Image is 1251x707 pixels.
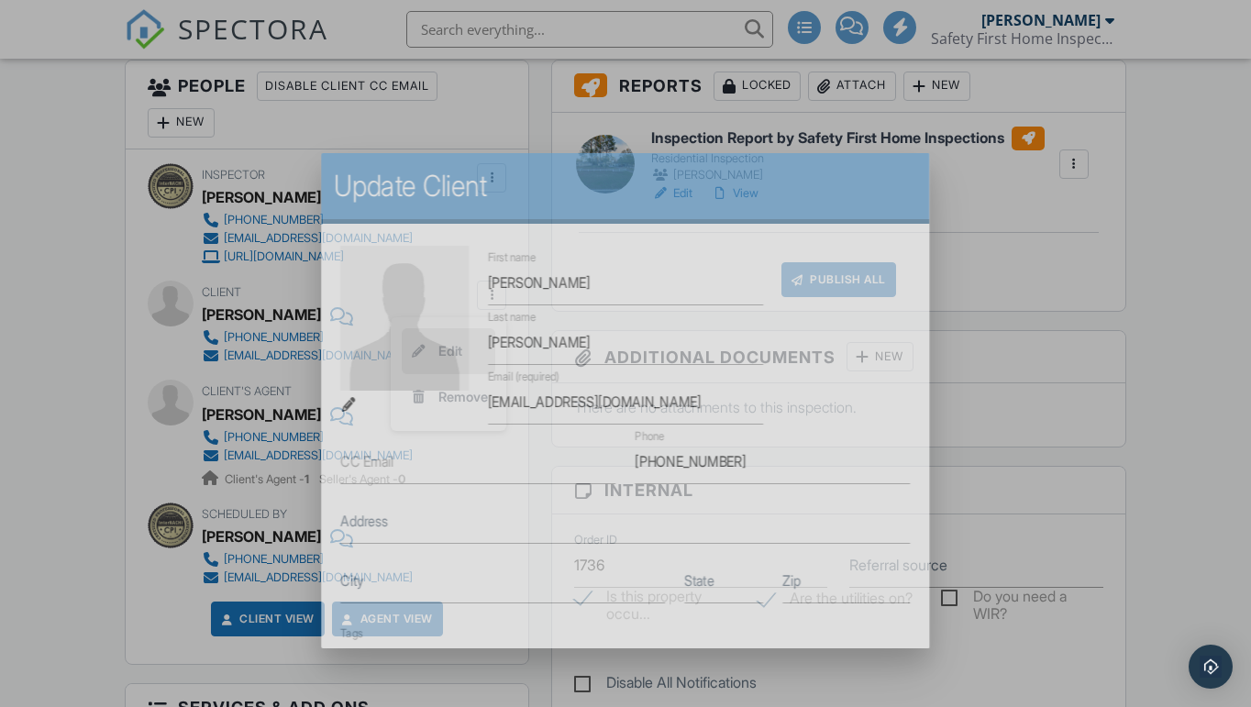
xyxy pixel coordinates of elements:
[340,246,468,391] img: default-user-f0147aede5fd5fa78ca7ade42f37bd4542148d508eef1c3d3ea960f66861d68b.jpg
[684,570,714,591] label: State
[340,626,362,640] label: Tags
[636,427,665,444] label: Phone
[488,249,536,265] label: First name
[340,570,363,591] label: City
[334,168,916,204] h2: Update Client
[488,308,536,325] label: Last name
[488,368,559,384] label: Email (required)
[782,570,800,591] label: Zip
[340,511,388,531] label: Address
[1189,645,1233,689] div: Open Intercom Messenger
[340,451,393,471] label: CC Email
